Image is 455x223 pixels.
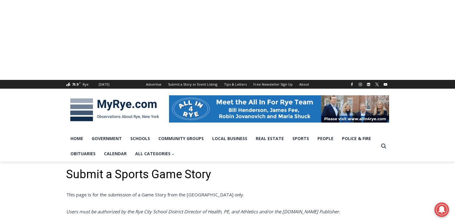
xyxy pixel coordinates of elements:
[66,131,378,162] nav: Primary Navigation
[154,131,208,146] a: Community Groups
[143,80,312,89] nav: Secondary Navigation
[135,150,175,157] span: All Categories
[83,82,89,87] div: Rye
[79,81,81,84] span: F
[72,82,78,87] span: 75.9
[208,131,252,146] a: Local Business
[66,191,389,198] p: This page is for the submission of a Game Story from the [GEOGRAPHIC_DATA] only.
[288,131,313,146] a: Sports
[365,81,372,88] a: Linkedin
[373,81,381,88] a: X
[221,80,250,89] a: Tips & Letters
[313,131,338,146] a: People
[66,208,340,215] i: Users must be authorized by the Rye City School District Director of Health, PE, and Athletics an...
[143,80,165,89] a: Advertise
[250,80,296,89] a: Free Newsletter Sign Up
[165,80,221,89] a: Submit a Story or Event Listing
[66,131,87,146] a: Home
[169,95,389,123] img: All in for Rye
[357,81,364,88] a: Instagram
[66,168,389,182] h1: Submit a Sports Game Story
[131,146,179,161] a: All Categories
[126,131,154,146] a: Schools
[99,82,109,87] div: [DATE]
[378,141,389,152] button: View Search Form
[382,81,389,88] a: YouTube
[338,131,375,146] a: Police & Fire
[66,146,100,161] a: Obituaries
[100,146,131,161] a: Calendar
[87,131,126,146] a: Government
[66,94,163,126] img: MyRye.com
[252,131,288,146] a: Real Estate
[348,81,356,88] a: Facebook
[296,80,312,89] a: About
